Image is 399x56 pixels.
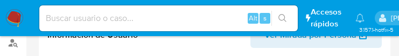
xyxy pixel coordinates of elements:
span: Alt [249,13,257,23]
h1: Información de Usuario [47,30,138,40]
button: search-icon [271,11,293,26]
span: s [263,13,267,23]
span: Accesos rápidos [311,6,345,29]
input: Buscar usuario o caso... [39,11,298,25]
span: 3.157.1-hotfix-5 [359,25,394,34]
a: Notificaciones [355,13,365,23]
